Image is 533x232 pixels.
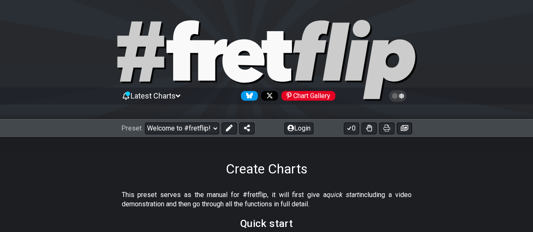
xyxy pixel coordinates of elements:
[362,123,377,134] button: Toggle Dexterity for all fretkits
[121,124,142,132] span: Preset
[327,191,359,199] em: quick start
[281,91,335,101] div: Chart Gallery
[239,123,254,134] button: Share Preset
[222,123,237,134] button: Edit Preset
[145,123,219,134] select: Preset
[258,91,278,101] a: Follow #fretflip at X
[238,91,258,101] a: Follow #fretflip at Bluesky
[344,123,359,134] button: 0
[122,190,412,209] p: This preset serves as the manual for #fretflip, it will first give a including a video demonstrat...
[240,219,293,228] h2: Quick start
[131,91,176,100] span: Latest Charts
[226,161,308,177] h1: Create Charts
[397,123,412,134] button: Create image
[393,92,403,100] span: Toggle light / dark theme
[278,91,335,101] a: #fretflip at Pinterest
[284,123,313,134] button: Login
[379,123,394,134] button: Print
